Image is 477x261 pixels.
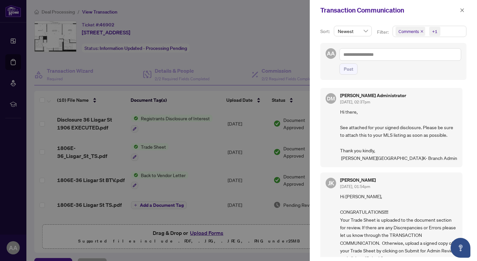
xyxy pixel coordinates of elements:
[398,28,419,35] span: Comments
[340,108,457,162] span: Hi there, See attached for your signed disclosure. Please be sure to attach this to your MLS list...
[396,27,425,36] span: Comments
[340,93,406,98] h5: [PERSON_NAME] Administrator
[451,238,470,258] button: Open asap
[338,26,368,36] span: Newest
[320,28,331,35] p: Sort:
[340,184,370,189] span: [DATE], 01:54pm
[327,49,335,58] span: AA
[320,5,458,15] div: Transaction Communication
[420,30,424,33] span: close
[340,178,376,182] h5: [PERSON_NAME]
[328,178,334,188] span: JK
[460,8,464,13] span: close
[432,28,437,35] div: +1
[340,99,370,104] span: [DATE], 02:37pm
[327,94,335,102] span: DM
[377,28,390,36] p: Filter:
[339,63,358,75] button: Post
